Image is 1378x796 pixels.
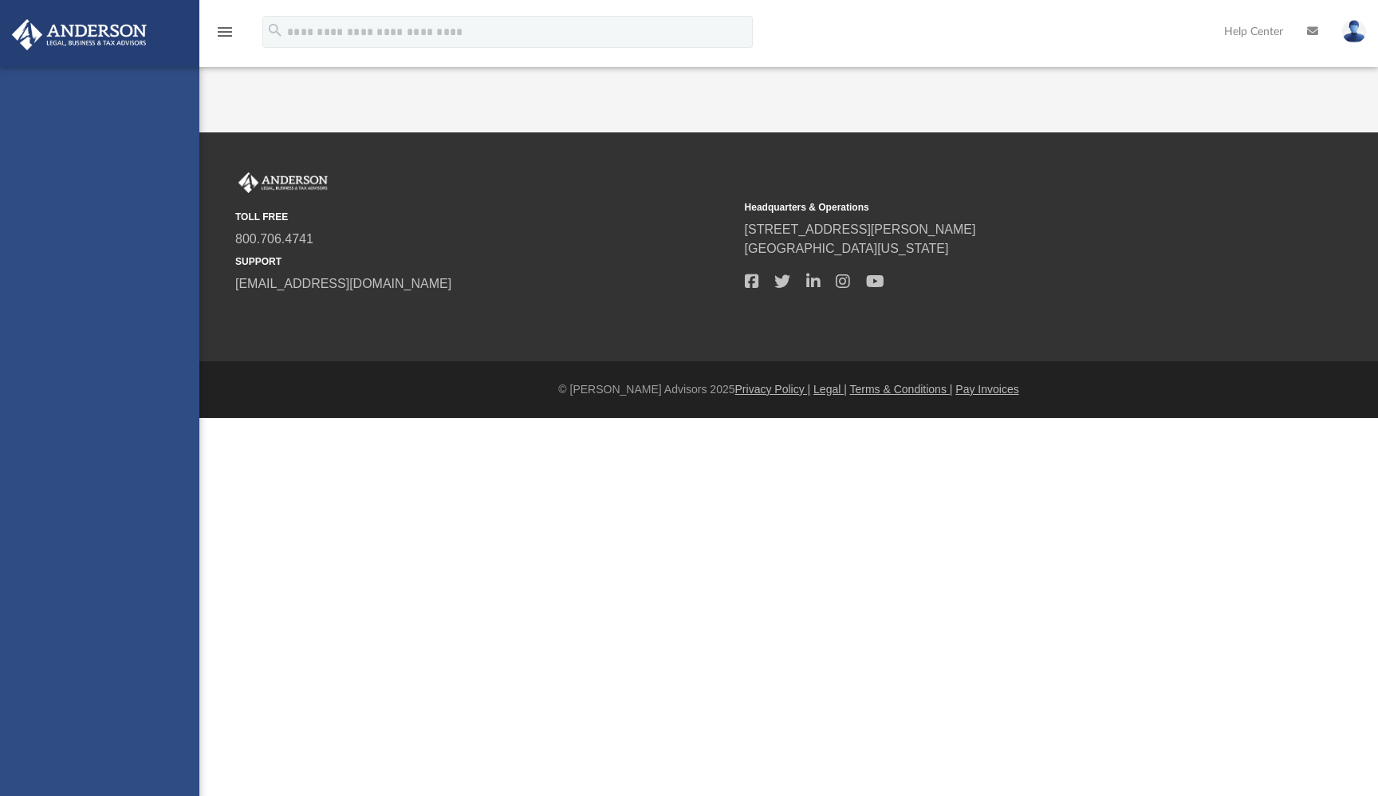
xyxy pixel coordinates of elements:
[215,30,234,41] a: menu
[235,254,734,269] small: SUPPORT
[955,383,1018,396] a: Pay Invoices
[7,19,152,50] img: Anderson Advisors Platinum Portal
[813,383,847,396] a: Legal |
[235,277,451,290] a: [EMAIL_ADDRESS][DOMAIN_NAME]
[735,383,811,396] a: Privacy Policy |
[199,381,1378,398] div: © [PERSON_NAME] Advisors 2025
[235,210,734,224] small: TOLL FREE
[215,22,234,41] i: menu
[745,242,949,255] a: [GEOGRAPHIC_DATA][US_STATE]
[850,383,953,396] a: Terms & Conditions |
[235,232,313,246] a: 800.706.4741
[266,22,284,39] i: search
[745,200,1243,215] small: Headquarters & Operations
[745,223,976,236] a: [STREET_ADDRESS][PERSON_NAME]
[1342,20,1366,43] img: User Pic
[235,172,331,193] img: Anderson Advisors Platinum Portal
